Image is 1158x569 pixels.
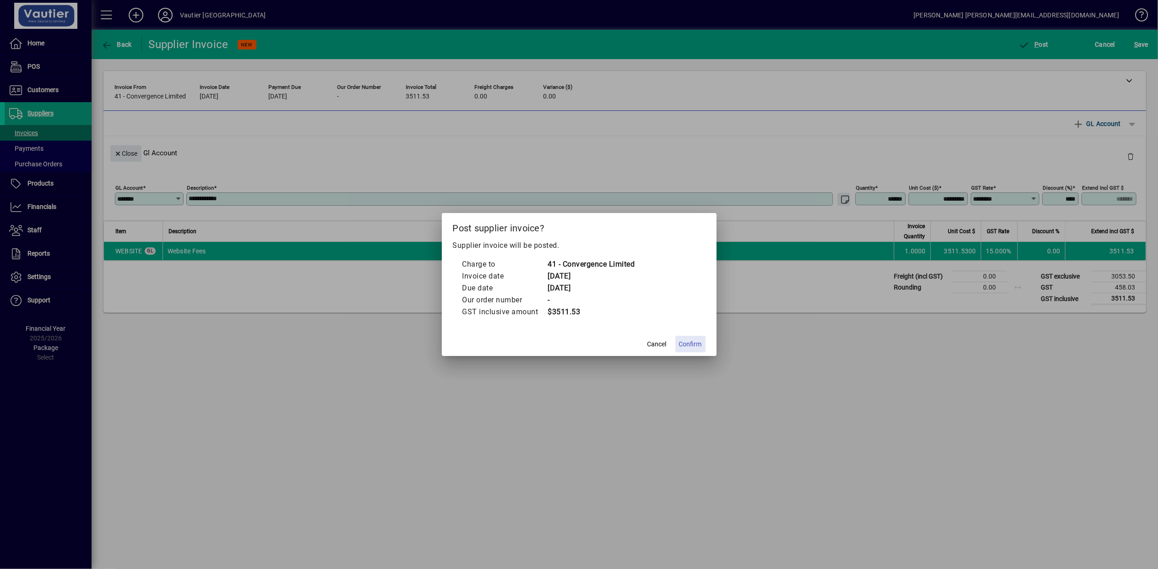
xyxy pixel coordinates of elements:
[548,282,635,294] td: [DATE]
[462,282,548,294] td: Due date
[642,336,672,352] button: Cancel
[442,213,717,240] h2: Post supplier invoice?
[548,270,635,282] td: [DATE]
[462,294,548,306] td: Our order number
[462,306,548,318] td: GST inclusive amount
[548,294,635,306] td: -
[548,258,635,270] td: 41 - Convergence Limited
[647,339,667,349] span: Cancel
[548,306,635,318] td: $3511.53
[453,240,706,251] p: Supplier invoice will be posted.
[462,258,548,270] td: Charge to
[679,339,702,349] span: Confirm
[675,336,706,352] button: Confirm
[462,270,548,282] td: Invoice date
